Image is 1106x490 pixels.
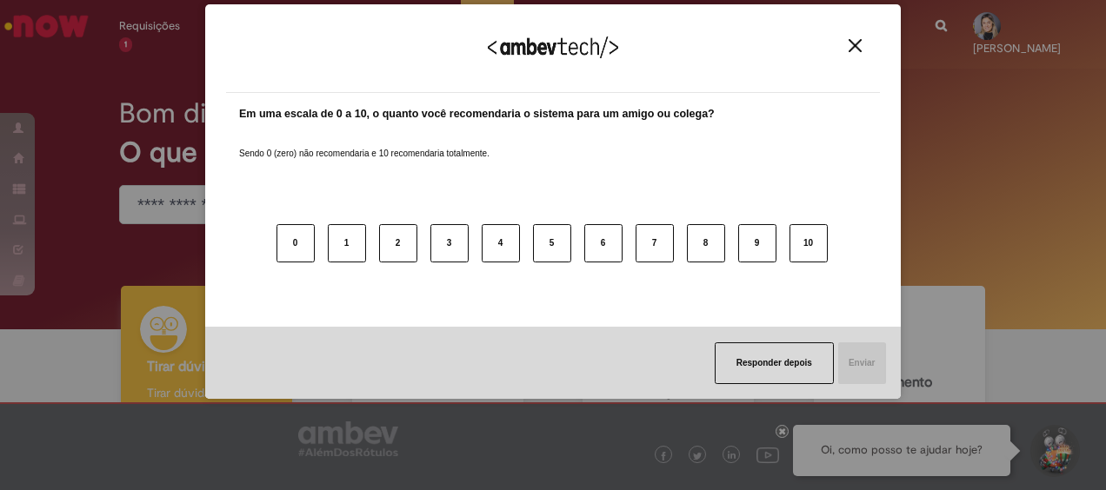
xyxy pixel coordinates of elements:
[239,106,715,122] label: Em uma escala de 0 a 10, o quanto você recomendaria o sistema para um amigo ou colega?
[738,224,776,262] button: 9
[328,224,366,262] button: 1
[533,224,571,262] button: 5
[849,39,862,52] img: Close
[790,224,828,262] button: 10
[488,36,618,58] img: Logo Ambevtech
[636,224,674,262] button: 7
[276,224,315,262] button: 0
[379,224,417,262] button: 2
[584,224,623,262] button: 6
[715,342,834,384] button: Responder depois
[430,224,469,262] button: 3
[687,224,725,262] button: 8
[239,127,490,160] label: Sendo 0 (zero) não recomendaria e 10 recomendaria totalmente.
[482,224,520,262] button: 4
[843,38,867,53] button: Close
